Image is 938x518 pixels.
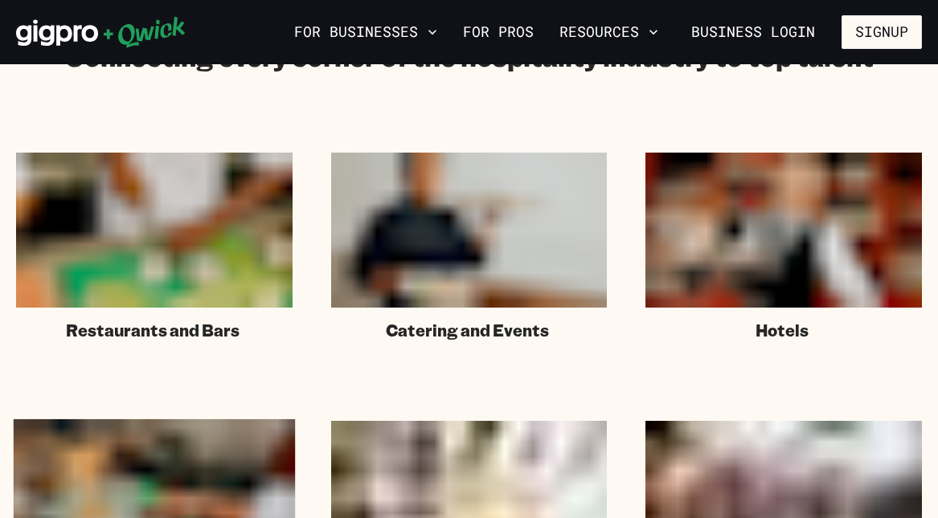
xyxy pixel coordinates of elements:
h2: Connecting every corner of the hospitality industry to top talent [64,40,874,72]
a: Restaurants and Bars [16,153,293,341]
button: For Businesses [288,18,444,46]
span: Hotels [756,320,809,341]
a: Hotels [645,153,922,341]
a: Catering and Events [331,153,608,341]
a: Business Login [678,15,829,49]
span: Catering and Events [386,320,549,341]
span: Restaurants and Bars [66,320,240,341]
button: Signup [842,15,922,49]
button: Resources [553,18,665,46]
a: For Pros [457,18,540,46]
